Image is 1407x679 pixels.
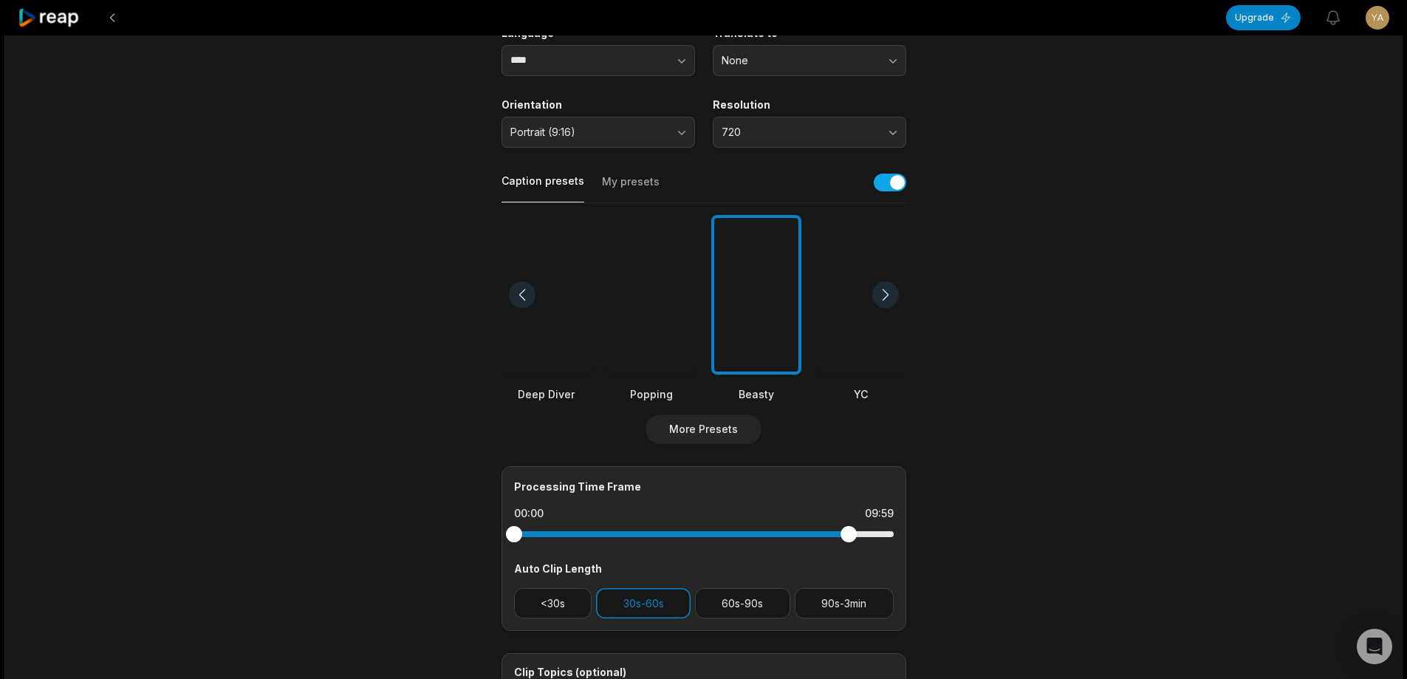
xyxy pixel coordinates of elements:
span: Portrait (9:16) [510,126,665,139]
button: Portrait (9:16) [501,117,695,148]
button: None [713,45,906,76]
div: YC [816,386,906,402]
div: 00:00 [514,506,544,521]
button: More Presets [646,414,761,444]
button: Caption presets [501,174,584,202]
label: Orientation [501,98,695,112]
div: Clip Topics (optional) [514,666,894,679]
div: Deep Diver [501,386,592,402]
div: Beasty [711,386,801,402]
button: 90s-3min [795,588,894,618]
label: Resolution [713,98,906,112]
div: Popping [606,386,696,402]
button: My presets [602,174,660,202]
button: 30s-60s [596,588,691,618]
button: 60s-90s [695,588,790,618]
span: 720 [722,126,877,139]
div: Auto Clip Length [514,561,894,576]
span: None [722,54,877,67]
div: 09:59 [865,506,894,521]
div: Open Intercom Messenger [1357,629,1392,664]
button: Upgrade [1226,5,1301,30]
div: Processing Time Frame [514,479,894,494]
button: 720 [713,117,906,148]
button: <30s [514,588,592,618]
